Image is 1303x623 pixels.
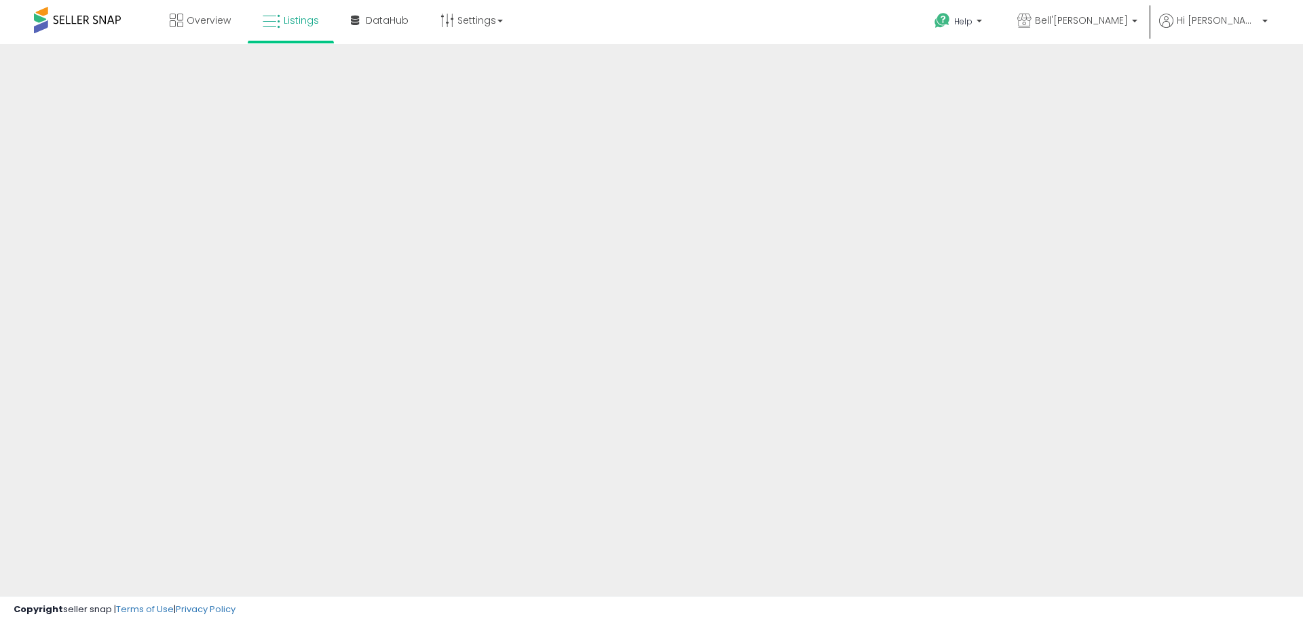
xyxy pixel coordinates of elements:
[14,603,63,616] strong: Copyright
[176,603,235,616] a: Privacy Policy
[284,14,319,27] span: Listings
[954,16,972,27] span: Help
[1035,14,1128,27] span: Bell'[PERSON_NAME]
[1159,14,1268,44] a: Hi [PERSON_NAME]
[924,2,996,44] a: Help
[366,14,409,27] span: DataHub
[187,14,231,27] span: Overview
[116,603,174,616] a: Terms of Use
[934,12,951,29] i: Get Help
[1177,14,1258,27] span: Hi [PERSON_NAME]
[14,603,235,616] div: seller snap | |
